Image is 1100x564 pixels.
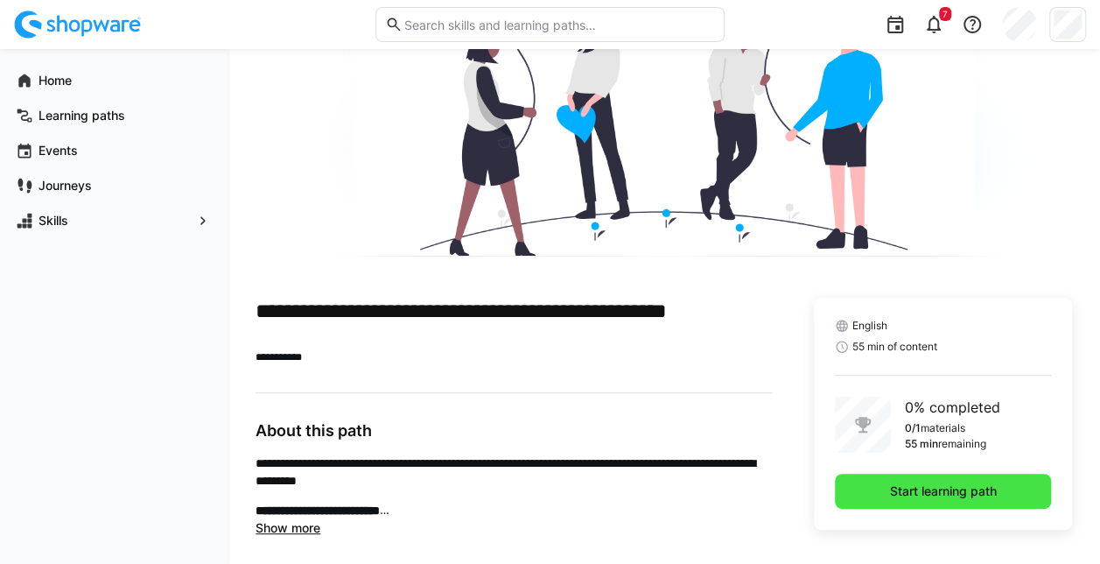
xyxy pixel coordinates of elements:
p: 0% completed [905,397,1000,418]
h3: About this path [256,421,772,441]
span: 55 min of content [852,340,937,354]
span: Show more [256,520,320,535]
button: Start learning path [835,474,1051,509]
p: 55 min [905,437,938,451]
p: remaining [938,437,986,451]
p: 0/1 [905,421,921,435]
span: Start learning path [886,483,998,500]
p: materials [921,421,965,435]
input: Search skills and learning paths… [403,17,715,32]
span: 7 [942,9,948,19]
span: English [852,319,887,333]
